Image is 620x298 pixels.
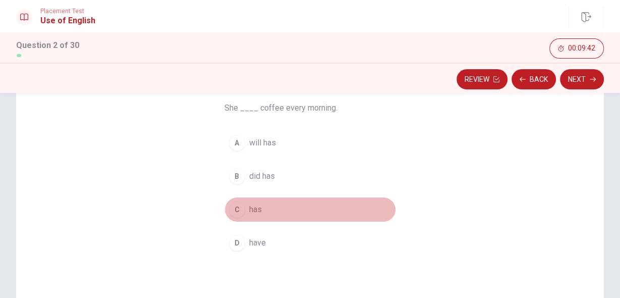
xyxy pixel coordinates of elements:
[224,197,396,222] button: Chas
[249,204,262,216] span: has
[512,69,556,89] button: Back
[549,38,604,59] button: 00:09:42
[568,44,595,53] span: 00:09:42
[224,102,396,114] span: She ____ coffee every morning.
[40,15,95,27] h1: Use of English
[16,39,81,52] h1: Question 2 of 30
[229,235,245,251] div: D
[224,164,396,189] button: Bdid has
[40,8,95,15] span: Placement Test
[224,230,396,256] button: Dhave
[457,69,508,89] button: Review
[560,69,604,89] button: Next
[224,130,396,156] button: Awill has
[249,137,276,149] span: will has
[249,237,266,249] span: have
[229,202,245,218] div: C
[249,170,275,182] span: did has
[229,168,245,184] div: B
[229,135,245,151] div: A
